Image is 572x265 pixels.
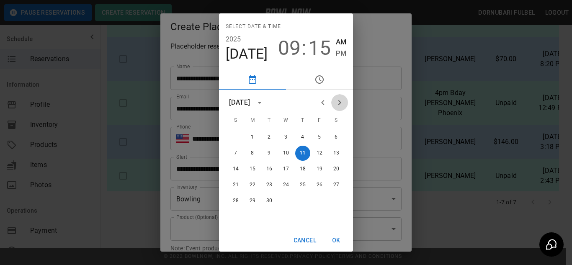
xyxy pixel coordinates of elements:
button: 25 [295,178,310,193]
button: 17 [278,162,294,177]
button: 30 [262,193,277,208]
button: 26 [312,178,327,193]
button: 24 [278,178,294,193]
button: 23 [262,178,277,193]
button: Next month [331,94,348,111]
button: 5 [312,130,327,145]
button: 2025 [226,33,241,45]
button: 14 [228,162,243,177]
span: Saturday [329,112,344,129]
button: 1 [245,130,260,145]
span: Tuesday [262,112,277,129]
span: Wednesday [278,112,294,129]
button: 8 [245,146,260,161]
button: 15 [308,36,331,60]
button: 20 [329,162,344,177]
button: PM [336,48,346,59]
span: : [301,36,307,60]
button: 13 [329,146,344,161]
button: 22 [245,178,260,193]
span: Friday [312,112,327,129]
button: 7 [228,146,243,161]
button: AM [336,36,346,48]
span: Thursday [295,112,310,129]
button: 18 [295,162,310,177]
button: pick time [286,69,353,90]
button: 16 [262,162,277,177]
button: 3 [278,130,294,145]
button: 15 [245,162,260,177]
button: 12 [312,146,327,161]
div: [DATE] [229,98,250,108]
span: Sunday [228,112,243,129]
button: 29 [245,193,260,208]
button: 11 [295,146,310,161]
span: Monday [245,112,260,129]
button: Cancel [290,233,319,248]
button: 4 [295,130,310,145]
button: calendar view is open, switch to year view [253,95,267,110]
button: OK [323,233,350,248]
button: [DATE] [226,45,268,63]
button: 6 [329,130,344,145]
button: 2 [262,130,277,145]
button: Previous month [314,94,331,111]
button: pick date [219,69,286,90]
button: 10 [278,146,294,161]
button: 9 [262,146,277,161]
button: 19 [312,162,327,177]
button: 21 [228,178,243,193]
button: 27 [329,178,344,193]
button: 28 [228,193,243,208]
button: 09 [278,36,301,60]
span: Select date & time [226,20,281,33]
